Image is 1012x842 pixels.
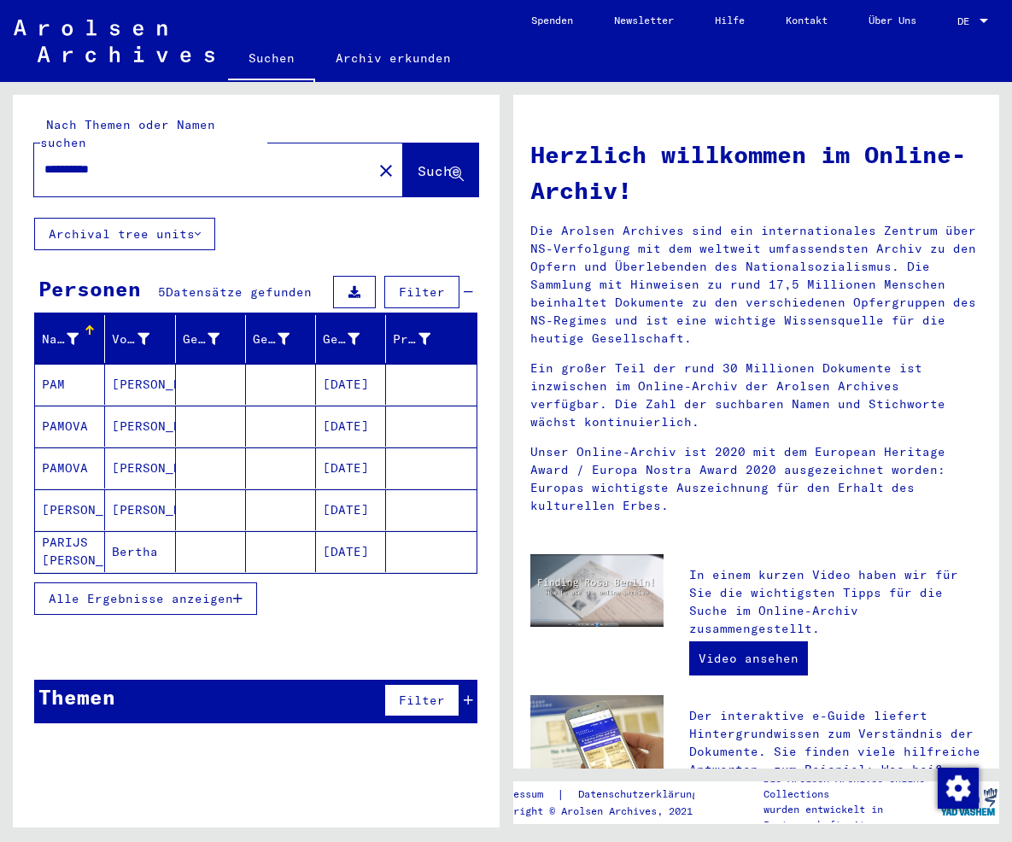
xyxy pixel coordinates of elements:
[253,330,290,348] div: Geburt‏
[105,531,175,572] mat-cell: Bertha
[105,315,175,363] mat-header-cell: Vorname
[316,315,386,363] mat-header-cell: Geburtsdatum
[253,325,315,353] div: Geburt‏
[393,330,430,348] div: Prisoner #
[323,330,360,348] div: Geburtsdatum
[35,315,105,363] mat-header-cell: Nachname
[938,768,979,809] img: Zustimmung ändern
[105,447,175,488] mat-cell: [PERSON_NAME]
[34,582,257,615] button: Alle Ergebnisse anzeigen
[35,406,105,447] mat-cell: PAMOVA
[105,406,175,447] mat-cell: [PERSON_NAME]
[316,489,386,530] mat-cell: [DATE]
[40,117,215,150] mat-label: Nach Themen oder Namen suchen
[564,786,718,804] a: Datenschutzerklärung
[38,273,141,304] div: Personen
[403,143,478,196] button: Suche
[384,276,459,308] button: Filter
[489,786,557,804] a: Impressum
[316,364,386,405] mat-cell: [DATE]
[315,38,471,79] a: Archiv erkunden
[530,443,983,515] p: Unser Online-Archiv ist 2020 mit dem European Heritage Award / Europa Nostra Award 2020 ausgezeic...
[323,325,385,353] div: Geburtsdatum
[34,218,215,250] button: Archival tree units
[166,284,312,300] span: Datensätze gefunden
[689,707,982,815] p: Der interaktive e-Guide liefert Hintergrundwissen zum Verständnis der Dokumente. Sie finden viele...
[376,161,396,181] mat-icon: close
[183,325,245,353] div: Geburtsname
[35,531,105,572] mat-cell: PARIJS [PERSON_NAME]
[228,38,315,82] a: Suchen
[957,15,976,27] span: DE
[763,771,938,802] p: Die Arolsen Archives Online-Collections
[35,447,105,488] mat-cell: PAMOVA
[489,786,718,804] div: |
[158,284,166,300] span: 5
[369,153,403,187] button: Clear
[105,489,175,530] mat-cell: [PERSON_NAME]
[112,325,174,353] div: Vorname
[689,566,982,638] p: In einem kurzen Video haben wir für Sie die wichtigsten Tipps für die Suche im Online-Archiv zusa...
[489,804,718,819] p: Copyright © Arolsen Archives, 2021
[689,641,808,675] a: Video ansehen
[399,693,445,708] span: Filter
[316,531,386,572] mat-cell: [DATE]
[42,330,79,348] div: Nachname
[399,284,445,300] span: Filter
[35,364,105,405] mat-cell: PAM
[530,554,664,627] img: video.jpg
[316,447,386,488] mat-cell: [DATE]
[384,684,459,716] button: Filter
[530,137,983,208] h1: Herzlich willkommen im Online-Archiv!
[105,364,175,405] mat-cell: [PERSON_NAME]
[316,406,386,447] mat-cell: [DATE]
[393,325,455,353] div: Prisoner #
[112,330,149,348] div: Vorname
[14,20,214,62] img: Arolsen_neg.svg
[176,315,246,363] mat-header-cell: Geburtsname
[530,222,983,348] p: Die Arolsen Archives sind ein internationales Zentrum über NS-Verfolgung mit dem weltweit umfasse...
[530,360,983,431] p: Ein großer Teil der rund 30 Millionen Dokumente ist inzwischen im Online-Archiv der Arolsen Archi...
[183,330,219,348] div: Geburtsname
[530,695,664,785] img: eguide.jpg
[386,315,476,363] mat-header-cell: Prisoner #
[35,489,105,530] mat-cell: [PERSON_NAME]
[418,162,460,179] span: Suche
[246,315,316,363] mat-header-cell: Geburt‏
[38,681,115,712] div: Themen
[42,325,104,353] div: Nachname
[763,802,938,833] p: wurden entwickelt in Partnerschaft mit
[49,591,233,606] span: Alle Ergebnisse anzeigen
